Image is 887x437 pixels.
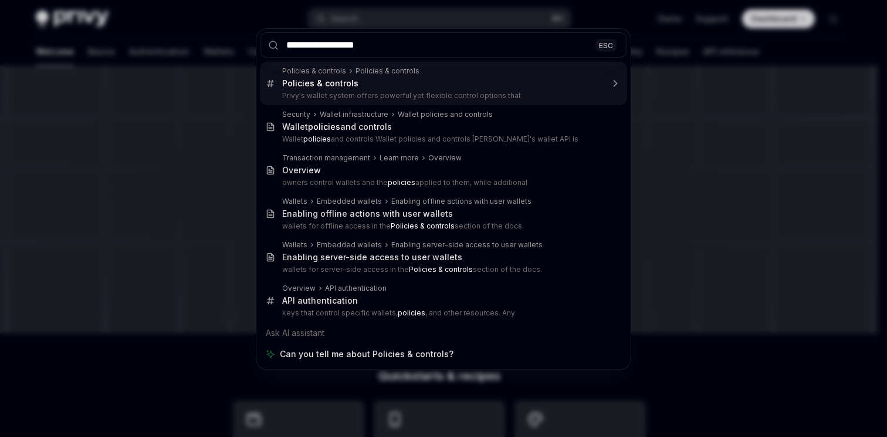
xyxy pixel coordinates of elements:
[282,252,462,263] div: Enabling server-side access to user wallets
[303,135,331,143] b: policies
[282,197,307,206] div: Wallets
[280,348,453,360] span: Can you tell me about Policies & controls?
[317,240,382,250] div: Embedded wallets
[282,308,602,318] p: keys that control specific wallets, , and other resources. Any
[398,110,493,119] div: Wallet policies and controls
[282,153,370,163] div: Transaction management
[428,153,462,163] div: Overview
[282,66,346,76] div: Policies & controls
[380,153,419,163] div: Learn more
[398,308,425,317] b: policies
[282,221,602,231] p: wallets for offline access in the section of the docs.
[308,122,340,132] b: policies
[282,110,310,119] div: Security
[282,284,316,293] div: Overview
[409,265,473,274] b: Policies & controls
[391,221,455,230] b: Policies & controls
[282,135,602,144] p: Wallet and controls Wallet policies and controls [PERSON_NAME]'s wallet API is
[325,284,387,293] div: API authentication
[282,165,321,176] div: Overview
[282,295,358,306] div: API authentication
[595,39,617,51] div: ESC
[391,240,543,250] div: Enabling server-side access to user wallets
[317,197,382,206] div: Embedded wallets
[282,91,602,100] p: Privy's wallet system offers powerful yet flexible control options that
[320,110,388,119] div: Wallet infrastructure
[260,322,627,344] div: Ask AI assistant
[282,209,453,219] div: Enabling offline actions with user wallets
[282,265,602,274] p: wallets for server-side access in the section of the docs.
[282,78,358,88] b: Policies & controls
[391,197,531,206] div: Enabling offline actions with user wallets
[282,178,602,187] p: owners control wallets and the applied to them, while additional
[388,178,415,187] b: policies
[282,240,307,250] div: Wallets
[356,66,419,76] div: Policies & controls
[282,122,392,132] div: Wallet and controls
